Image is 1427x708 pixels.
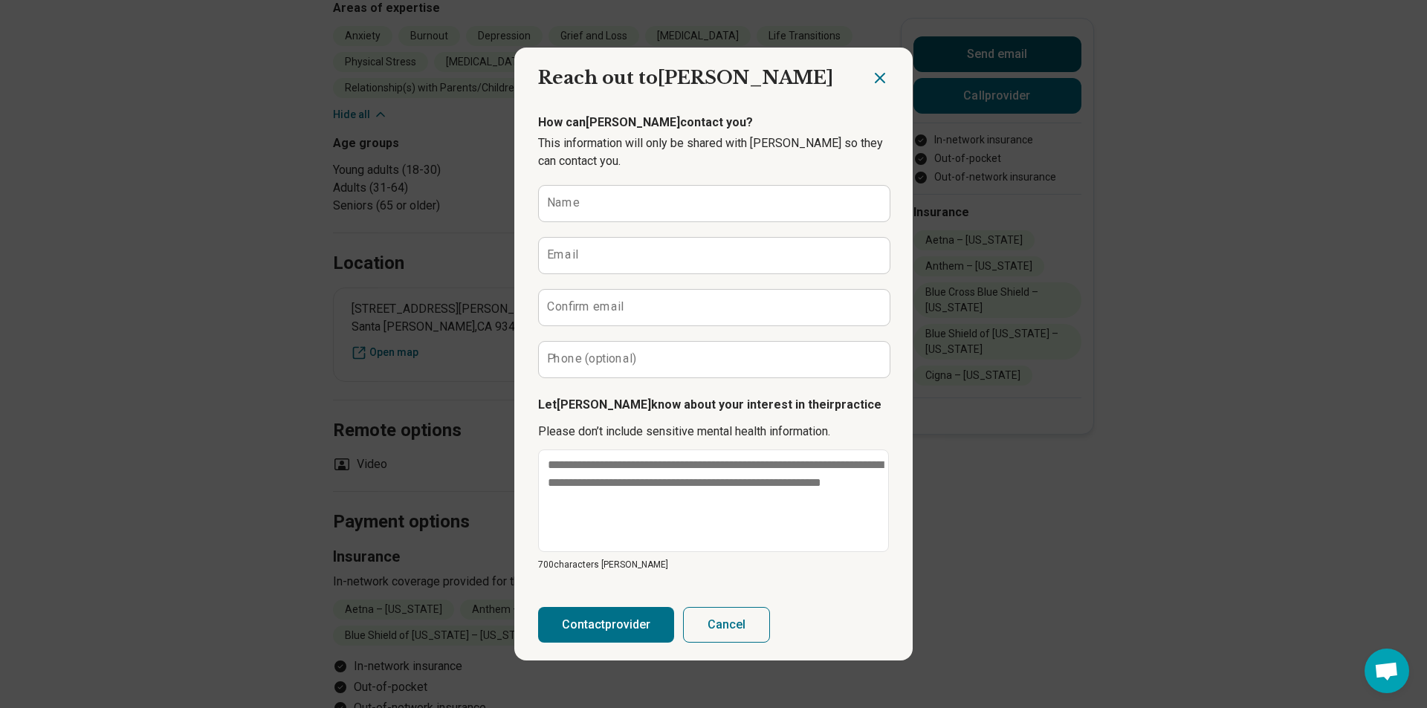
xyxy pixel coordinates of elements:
p: Let [PERSON_NAME] know about your interest in their practice [538,396,889,414]
label: Phone (optional) [547,353,637,365]
span: Reach out to [PERSON_NAME] [538,67,833,88]
p: How can [PERSON_NAME] contact you? [538,114,889,131]
button: Close dialog [871,69,889,87]
label: Confirm email [547,301,624,313]
button: Cancel [683,607,770,643]
p: This information will only be shared with [PERSON_NAME] so they can contact you. [538,134,889,170]
button: Contactprovider [538,607,674,643]
label: Name [547,197,580,209]
p: Please don’t include sensitive mental health information. [538,423,889,441]
p: 700 characters [PERSON_NAME] [538,558,889,571]
label: Email [547,249,578,261]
